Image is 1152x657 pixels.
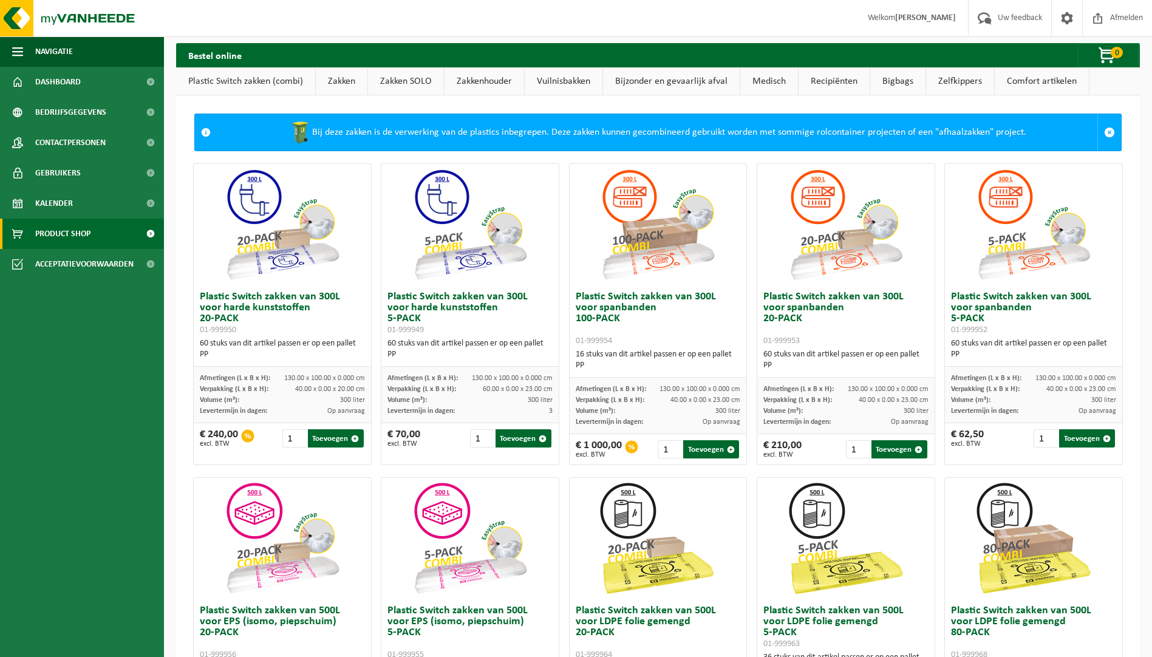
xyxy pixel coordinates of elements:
h3: Plastic Switch zakken van 300L voor spanbanden 5-PACK [951,291,1116,335]
div: PP [576,360,741,371]
span: Volume (m³): [387,397,427,404]
h3: Plastic Switch zakken van 300L voor harde kunststoffen 20-PACK [200,291,365,335]
span: 300 liter [1091,397,1116,404]
img: WB-0240-HPE-GN-50.png [288,120,312,145]
img: 01-999949 [409,164,531,285]
span: Gebruikers [35,158,81,188]
a: Recipiënten [799,67,870,95]
span: Volume (m³): [951,397,990,404]
span: Levertermijn in dagen: [200,407,267,415]
img: 01-999954 [597,164,718,285]
div: 60 stuks van dit artikel passen er op een pallet [200,338,365,360]
span: Contactpersonen [35,128,106,158]
a: Plastic Switch zakken (combi) [176,67,315,95]
a: Comfort artikelen [995,67,1089,95]
span: 300 liter [904,407,929,415]
img: 01-999950 [222,164,343,285]
span: Navigatie [35,36,73,67]
span: Verpakking (L x B x H): [951,386,1020,393]
span: Afmetingen (L x B x H): [200,375,270,382]
span: 130.00 x 100.00 x 0.000 cm [1035,375,1116,382]
div: € 70,00 [387,429,420,448]
div: 60 stuks van dit artikel passen er op een pallet [387,338,553,360]
div: € 240,00 [200,429,238,448]
input: 1 [282,429,307,448]
button: Toevoegen [1059,429,1115,448]
input: 1 [658,440,682,458]
span: Kalender [35,188,73,219]
button: 0 [1078,43,1139,67]
span: Op aanvraag [891,418,929,426]
h2: Bestel online [176,43,254,67]
span: Verpakking (L x B x H): [763,397,832,404]
span: Volume (m³): [763,407,803,415]
span: Bedrijfsgegevens [35,97,106,128]
a: Sluit melding [1097,114,1121,151]
a: Vuilnisbakken [525,67,602,95]
span: 60.00 x 0.00 x 23.00 cm [483,386,553,393]
span: Verpakking (L x B x H): [387,386,456,393]
div: 16 stuks van dit artikel passen er op een pallet [576,349,741,371]
a: Bigbags [870,67,925,95]
span: Op aanvraag [1079,407,1116,415]
span: 130.00 x 100.00 x 0.000 cm [284,375,365,382]
a: Zakken SOLO [368,67,444,95]
img: 01-999953 [785,164,907,285]
img: 01-999963 [785,478,907,599]
span: Afmetingen (L x B x H): [576,386,646,393]
div: € 210,00 [763,440,802,458]
div: PP [387,349,553,360]
div: € 1 000,00 [576,440,622,458]
span: 01-999950 [200,325,236,335]
img: 01-999955 [409,478,531,599]
span: 40.00 x 0.00 x 20.00 cm [295,386,365,393]
span: excl. BTW [763,451,802,458]
span: 01-999952 [951,325,987,335]
div: PP [951,349,1116,360]
span: Afmetingen (L x B x H): [951,375,1021,382]
span: 01-999953 [763,336,800,346]
span: Op aanvraag [327,407,365,415]
span: Afmetingen (L x B x H): [763,386,834,393]
div: Bij deze zakken is de verwerking van de plastics inbegrepen. Deze zakken kunnen gecombineerd gebr... [217,114,1097,151]
input: 1 [846,440,870,458]
h3: Plastic Switch zakken van 300L voor spanbanden 20-PACK [763,291,929,346]
span: excl. BTW [951,440,984,448]
span: excl. BTW [387,440,420,448]
span: Levertermijn in dagen: [951,407,1018,415]
button: Toevoegen [871,440,927,458]
button: Toevoegen [496,429,551,448]
a: Bijzonder en gevaarlijk afval [603,67,740,95]
input: 1 [1034,429,1058,448]
a: Medisch [740,67,798,95]
a: Zakkenhouder [445,67,524,95]
span: excl. BTW [576,451,622,458]
button: Toevoegen [308,429,364,448]
a: Zakken [316,67,367,95]
span: 300 liter [528,397,553,404]
button: Toevoegen [683,440,739,458]
span: Dashboard [35,67,81,97]
img: 01-999952 [973,164,1094,285]
span: 130.00 x 100.00 x 0.000 cm [472,375,553,382]
span: 3 [549,407,553,415]
img: 01-999964 [597,478,718,599]
div: PP [763,360,929,371]
span: Afmetingen (L x B x H): [387,375,458,382]
div: 60 stuks van dit artikel passen er op een pallet [763,349,929,371]
img: 01-999956 [222,478,343,599]
span: Levertermijn in dagen: [763,418,831,426]
img: 01-999968 [973,478,1094,599]
span: Volume (m³): [200,397,239,404]
span: 01-999954 [576,336,612,346]
span: 40.00 x 0.00 x 23.00 cm [670,397,740,404]
span: Verpakking (L x B x H): [576,397,644,404]
span: excl. BTW [200,440,238,448]
span: Acceptatievoorwaarden [35,249,134,279]
a: Zelfkippers [926,67,994,95]
span: Verpakking (L x B x H): [200,386,268,393]
span: 01-999963 [763,639,800,648]
span: 01-999949 [387,325,424,335]
h3: Plastic Switch zakken van 300L voor harde kunststoffen 5-PACK [387,291,553,335]
h3: Plastic Switch zakken van 300L voor spanbanden 100-PACK [576,291,741,346]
